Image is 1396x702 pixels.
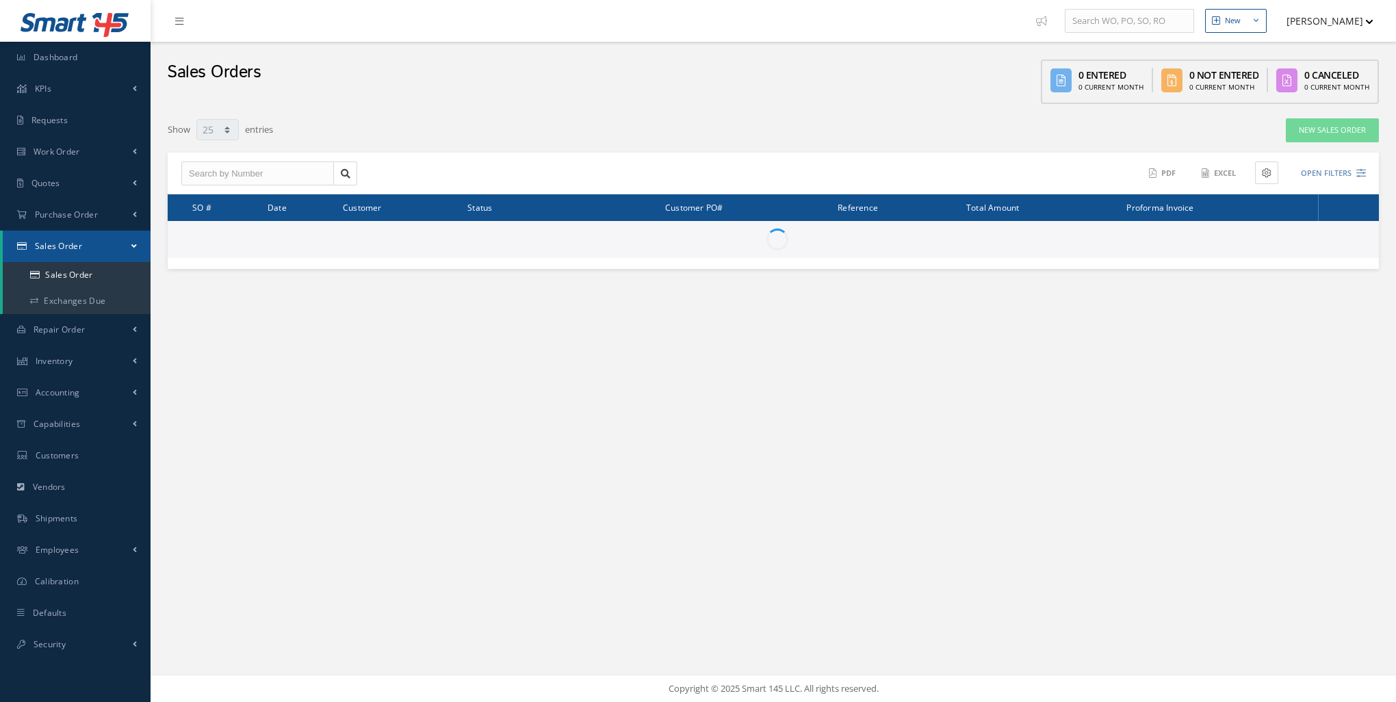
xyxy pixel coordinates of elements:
button: [PERSON_NAME] [1274,8,1373,34]
span: Accounting [36,387,80,398]
button: Open Filters [1289,162,1366,185]
label: entries [245,118,273,137]
span: Customer [343,200,382,213]
span: Quotes [31,177,60,189]
span: Customer PO# [665,200,723,213]
span: Capabilities [34,418,81,430]
div: New [1225,15,1241,27]
input: Search by Number [181,161,334,186]
a: New Sales Order [1286,118,1379,142]
div: 0 Current Month [1189,82,1259,92]
span: Status [467,200,492,213]
span: Shipments [36,512,78,524]
span: Sales Order [35,240,82,252]
div: Copyright © 2025 Smart 145 LLC. All rights reserved. [164,682,1382,696]
div: 0 Current Month [1304,82,1369,92]
span: Dashboard [34,51,78,63]
a: Exchanges Due [3,288,151,314]
span: KPIs [35,83,51,94]
span: Calibration [35,575,79,587]
div: 0 Not Entered [1189,68,1259,82]
a: Sales Order [3,231,151,262]
input: Search WO, PO, SO, RO [1065,9,1194,34]
span: Proforma Invoice [1126,200,1193,213]
span: Inventory [36,355,73,367]
span: Repair Order [34,324,86,335]
button: PDF [1142,161,1185,185]
span: Defaults [33,607,66,619]
span: Reference [838,200,878,213]
span: Work Order [34,146,80,157]
h2: Sales Orders [167,62,261,83]
button: Excel [1195,161,1245,185]
button: New [1205,9,1267,33]
span: SO # [192,200,211,213]
label: Show [168,118,190,137]
span: Customers [36,450,79,461]
div: 0 Entered [1078,68,1143,82]
span: Date [268,200,287,213]
span: Total Amount [966,200,1019,213]
div: 0 Canceled [1304,68,1369,82]
span: Requests [31,114,68,126]
span: Vendors [33,481,66,493]
a: Sales Order [3,262,151,288]
div: 0 Current Month [1078,82,1143,92]
span: Employees [36,544,79,556]
span: Security [34,638,66,650]
span: Purchase Order [35,209,98,220]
